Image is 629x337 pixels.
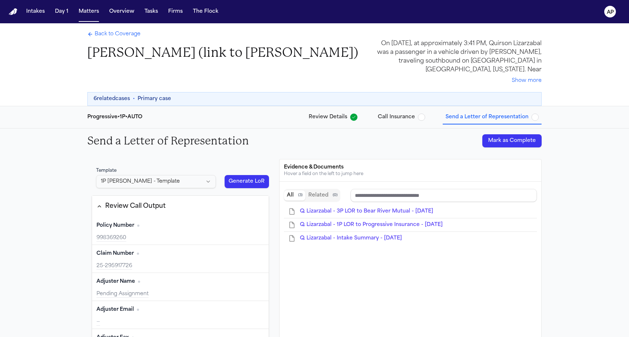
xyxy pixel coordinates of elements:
span: Review Details [309,114,347,121]
button: Day 1 [52,5,71,18]
span: ( 0 ) [333,193,337,198]
div: Template [96,168,216,174]
button: Open Q. Lizarzabal - Intake Summary - 9.5.25 [300,235,402,242]
button: Mark as Complete [482,134,542,147]
h1: [PERSON_NAME] (link to [PERSON_NAME]) [87,44,358,61]
span: Policy Number [96,222,134,229]
div: Review Call Output [105,202,166,211]
button: Overview [106,5,137,18]
span: Back to Coverage [95,31,141,38]
div: Progressive • 1P • AUTO [87,114,142,121]
span: Adjuster Email [96,306,134,313]
span: Q. Lizarzabal - Intake Summary - 9.5.25 [300,235,402,241]
button: Firms [165,5,186,18]
button: Open Q. Lizarzabal - 1P LOR to Progressive Insurance - 10.9.25 [300,221,443,229]
span: Call Insurance [378,114,415,121]
button: Send a Letter of Representation [443,111,542,124]
button: Show more [512,77,542,84]
div: Document browser [284,186,537,245]
button: Matters [76,5,102,18]
div: 998369260 [96,234,264,242]
button: Select LoR template [96,175,216,188]
div: Adjuster Name (required) [92,273,269,301]
span: No citation [137,309,139,311]
button: Generate LoR [225,175,269,188]
div: Pending Assignment [96,290,264,298]
div: Policy Number (required) [92,217,269,245]
span: No citation [137,225,139,227]
span: No citation [138,281,140,283]
span: Adjuster Name [96,278,135,285]
span: Q. Lizarzabal - 3P LOR to Bear River Mutual - 10.9.25 [300,209,433,214]
button: Review Call Output [92,200,269,213]
button: Open Q. Lizarzabal - 3P LOR to Bear River Mutual - 10.9.25 [300,208,433,215]
span: Claim Number [96,250,134,257]
span: Send a Letter of Representation [446,114,529,121]
div: 25-295917726 [96,262,264,270]
span: — [96,319,100,325]
div: Claim Number (required) [92,245,269,273]
input: Search references [351,189,537,202]
button: Call Insurance [375,111,428,124]
span: Primary case [138,95,171,103]
button: All documents [284,190,305,201]
span: Q. Lizarzabal - 1P LOR to Progressive Insurance - 10.9.25 [300,222,443,227]
div: Evidence & Documents [284,164,537,171]
div: Hover a field on the left to jump here [284,171,537,177]
span: No citation [137,253,139,255]
span: • [133,95,135,103]
button: Related documents [305,190,340,201]
button: Review Details [306,111,360,124]
button: The Flock [190,5,221,18]
div: On [DATE], at approximately 3:41 PM, Quirson Lizarzabal was a passenger in a vehicle driven by [P... [370,39,542,74]
button: Tasks [142,5,161,18]
a: Home [9,8,17,15]
button: 6relatedcases [94,95,130,103]
a: Back to Coverage [87,31,141,38]
img: Finch Logo [9,8,17,15]
button: Intakes [23,5,48,18]
h2: Send a Letter of Representation [87,134,249,147]
span: ( 3 ) [298,193,302,198]
div: Adjuster Email (required) [92,301,269,329]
